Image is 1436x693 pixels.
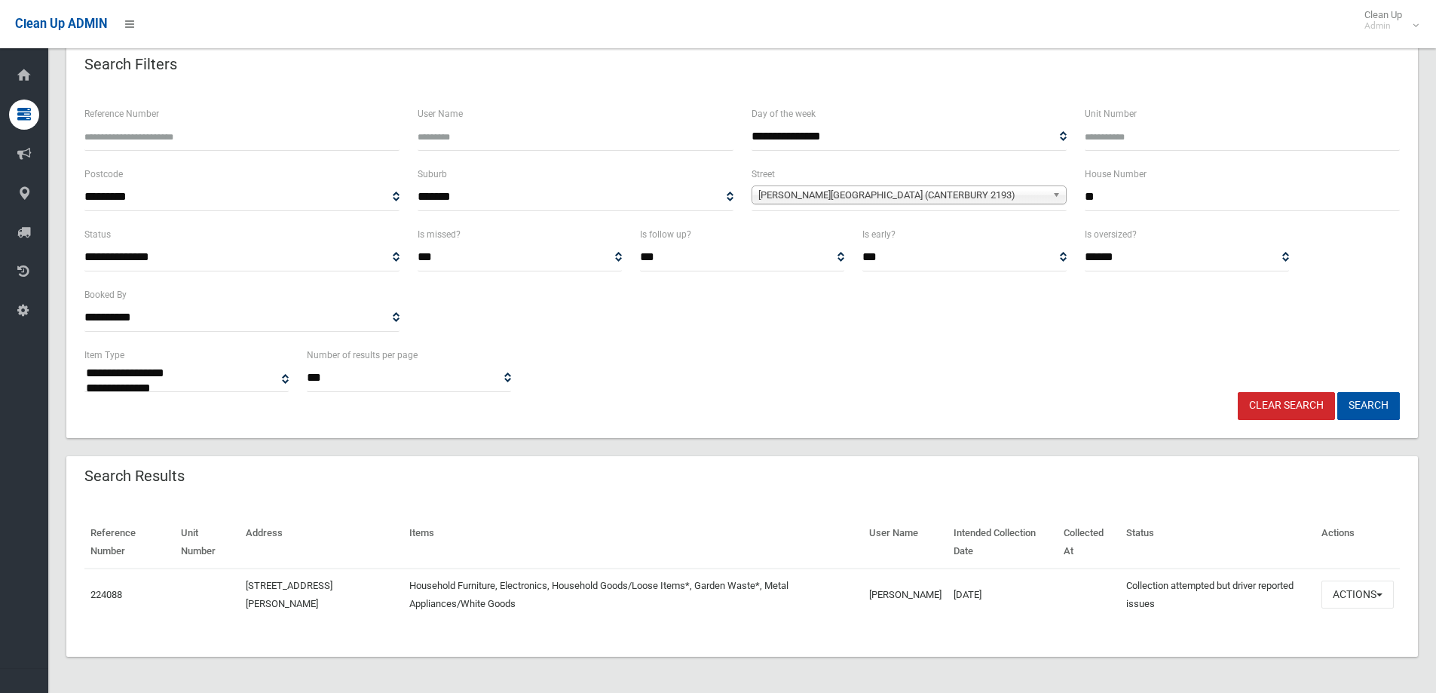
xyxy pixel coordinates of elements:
[90,589,122,600] a: 224088
[752,106,816,122] label: Day of the week
[1120,569,1315,621] td: Collection attempted but driver reported issues
[307,347,418,363] label: Number of results per page
[1321,581,1394,609] button: Actions
[1337,392,1400,420] button: Search
[948,517,1058,569] th: Intended Collection Date
[418,226,461,243] label: Is missed?
[84,226,111,243] label: Status
[1120,517,1315,569] th: Status
[752,166,775,182] label: Street
[640,226,691,243] label: Is follow up?
[246,580,332,609] a: [STREET_ADDRESS][PERSON_NAME]
[948,569,1058,621] td: [DATE]
[1058,517,1120,569] th: Collected At
[418,106,463,122] label: User Name
[66,461,203,491] header: Search Results
[84,347,124,363] label: Item Type
[863,569,948,621] td: [PERSON_NAME]
[84,106,159,122] label: Reference Number
[1085,226,1137,243] label: Is oversized?
[1085,106,1137,122] label: Unit Number
[84,287,127,303] label: Booked By
[84,517,175,569] th: Reference Number
[1357,9,1417,32] span: Clean Up
[66,50,195,79] header: Search Filters
[403,517,862,569] th: Items
[1364,20,1402,32] small: Admin
[175,517,239,569] th: Unit Number
[1238,392,1335,420] a: Clear Search
[240,517,404,569] th: Address
[403,569,862,621] td: Household Furniture, Electronics, Household Goods/Loose Items*, Garden Waste*, Metal Appliances/W...
[1085,166,1147,182] label: House Number
[84,166,123,182] label: Postcode
[758,186,1046,204] span: [PERSON_NAME][GEOGRAPHIC_DATA] (CANTERBURY 2193)
[1315,517,1400,569] th: Actions
[862,226,896,243] label: Is early?
[15,17,107,31] span: Clean Up ADMIN
[863,517,948,569] th: User Name
[418,166,447,182] label: Suburb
